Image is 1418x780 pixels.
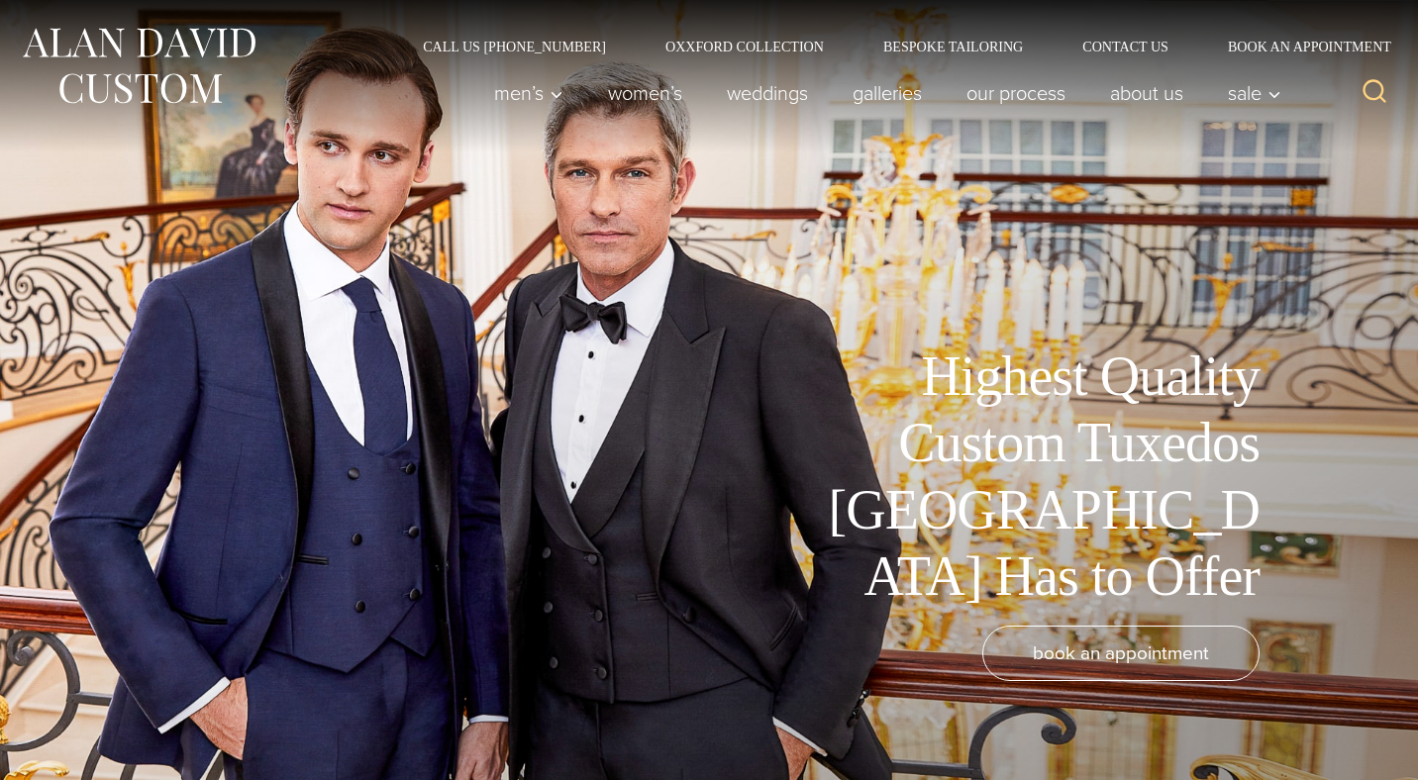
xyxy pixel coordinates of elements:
a: Contact Us [1053,40,1198,53]
a: Call Us [PHONE_NUMBER] [393,40,636,53]
nav: Primary Navigation [472,73,1292,113]
a: Women’s [586,73,705,113]
a: Our Process [945,73,1088,113]
a: weddings [705,73,831,113]
h1: Highest Quality Custom Tuxedos [GEOGRAPHIC_DATA] Has to Offer [814,343,1260,610]
a: Bespoke Tailoring [854,40,1053,53]
span: Sale [1228,83,1281,103]
a: Book an Appointment [1198,40,1398,53]
a: Oxxford Collection [636,40,854,53]
span: book an appointment [1033,638,1209,667]
button: View Search Form [1351,69,1398,117]
a: Galleries [831,73,945,113]
a: About Us [1088,73,1206,113]
span: Men’s [494,83,563,103]
nav: Secondary Navigation [393,40,1398,53]
a: book an appointment [982,626,1260,681]
img: Alan David Custom [20,22,257,110]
